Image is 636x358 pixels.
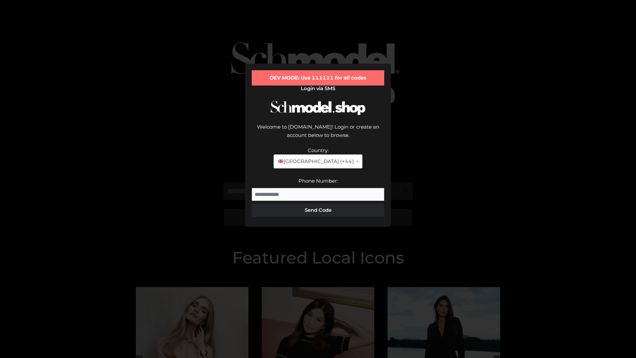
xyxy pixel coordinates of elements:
div: Welcome to [DOMAIN_NAME]! Login or create an account below to browse. [252,123,384,146]
div: DEV MODE: Use 111111 for all codes [252,70,384,86]
span: [GEOGRAPHIC_DATA] (+44) [278,157,353,166]
img: 🇬🇧 [278,159,283,164]
img: Schmodel Logo [268,95,368,121]
h2: Login via SMS [252,86,384,91]
label: Country: [308,147,329,153]
label: Phone Number: [298,178,338,184]
button: Send Code [252,204,384,217]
